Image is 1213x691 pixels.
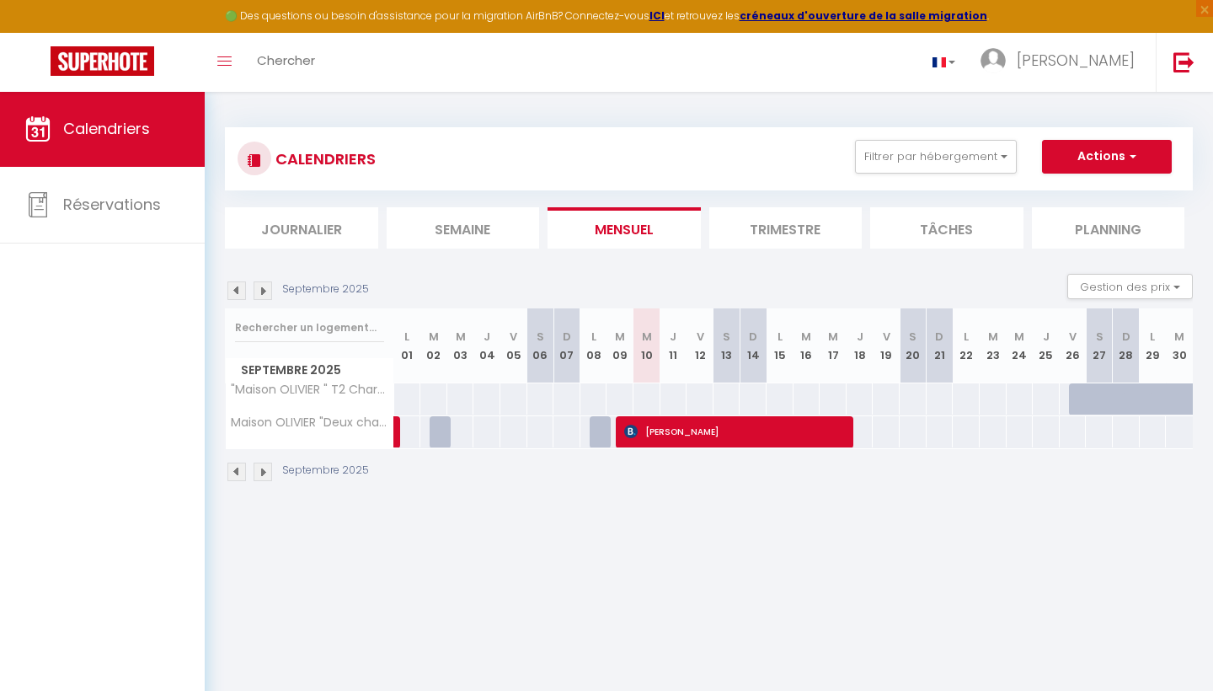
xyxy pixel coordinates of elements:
[387,207,540,249] li: Semaine
[749,329,757,345] abbr: D
[870,207,1023,249] li: Tâches
[537,329,544,345] abbr: S
[873,308,900,383] th: 19
[429,329,439,345] abbr: M
[1096,329,1103,345] abbr: S
[473,308,500,383] th: 04
[1086,308,1113,383] th: 27
[563,329,571,345] abbr: D
[953,308,980,383] th: 22
[228,416,397,429] span: Maison OLIVIER "Deux chambres, Wi-Fi, climatisation"
[606,308,633,383] th: 09
[828,329,838,345] abbr: M
[1032,207,1185,249] li: Planning
[1069,329,1077,345] abbr: V
[63,194,161,215] span: Réservations
[1042,140,1172,174] button: Actions
[642,329,652,345] abbr: M
[244,33,328,92] a: Chercher
[1113,308,1140,383] th: 28
[500,308,527,383] th: 05
[670,329,676,345] abbr: J
[271,140,376,178] h3: CALENDRIERS
[1043,329,1050,345] abbr: J
[1017,50,1135,71] span: [PERSON_NAME]
[1122,329,1130,345] abbr: D
[723,329,730,345] abbr: S
[857,329,863,345] abbr: J
[1174,329,1184,345] abbr: M
[847,308,874,383] th: 18
[660,308,687,383] th: 11
[553,308,580,383] th: 07
[1173,51,1194,72] img: logout
[687,308,713,383] th: 12
[1060,308,1087,383] th: 26
[1166,308,1193,383] th: 30
[740,8,987,23] a: créneaux d'ouverture de la salle migration
[228,383,397,396] span: "Maison OLIVIER " T2 Charme historique inclus !"
[935,329,943,345] abbr: D
[767,308,794,383] th: 15
[1014,329,1024,345] abbr: M
[624,415,849,447] span: [PERSON_NAME]
[1140,308,1167,383] th: 29
[777,329,783,345] abbr: L
[615,329,625,345] abbr: M
[855,140,1017,174] button: Filtrer par hébergement
[649,8,665,23] a: ICI
[51,46,154,76] img: Super Booking
[591,329,596,345] abbr: L
[456,329,466,345] abbr: M
[709,207,863,249] li: Trimestre
[257,51,315,69] span: Chercher
[282,281,369,297] p: Septembre 2025
[447,308,474,383] th: 03
[968,33,1156,92] a: ... [PERSON_NAME]
[235,313,384,343] input: Rechercher un logement...
[580,308,607,383] th: 08
[548,207,701,249] li: Mensuel
[484,329,490,345] abbr: J
[981,48,1006,73] img: ...
[909,329,916,345] abbr: S
[927,308,954,383] th: 21
[1033,308,1060,383] th: 25
[1067,274,1193,299] button: Gestion des prix
[282,463,369,479] p: Septembre 2025
[964,329,969,345] abbr: L
[527,308,554,383] th: 06
[820,308,847,383] th: 17
[794,308,820,383] th: 16
[404,329,409,345] abbr: L
[988,329,998,345] abbr: M
[420,308,447,383] th: 02
[801,329,811,345] abbr: M
[510,329,517,345] abbr: V
[713,308,740,383] th: 13
[394,308,421,383] th: 01
[740,308,767,383] th: 14
[225,207,378,249] li: Journalier
[226,358,393,383] span: Septembre 2025
[1150,329,1155,345] abbr: L
[63,118,150,139] span: Calendriers
[980,308,1007,383] th: 23
[633,308,660,383] th: 10
[883,329,890,345] abbr: V
[900,308,927,383] th: 20
[697,329,704,345] abbr: V
[1007,308,1034,383] th: 24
